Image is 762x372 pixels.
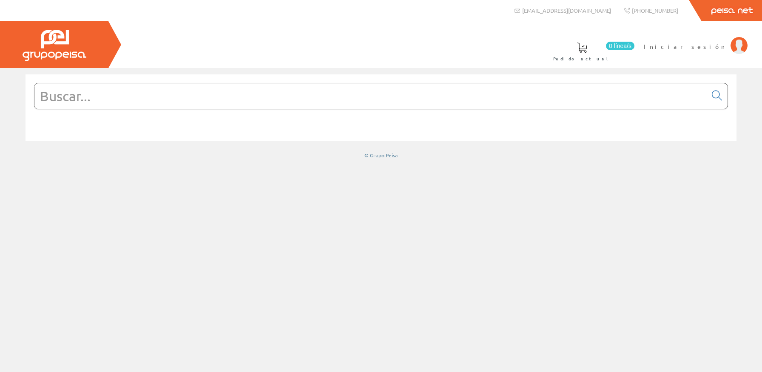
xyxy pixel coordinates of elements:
span: Pedido actual [553,54,611,63]
input: Buscar... [34,83,707,109]
img: Grupo Peisa [23,30,86,61]
span: [PHONE_NUMBER] [632,7,678,14]
a: Iniciar sesión [644,35,748,43]
span: [EMAIL_ADDRESS][DOMAIN_NAME] [522,7,611,14]
span: Iniciar sesión [644,42,726,51]
div: © Grupo Peisa [26,152,736,159]
span: 0 línea/s [606,42,634,50]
